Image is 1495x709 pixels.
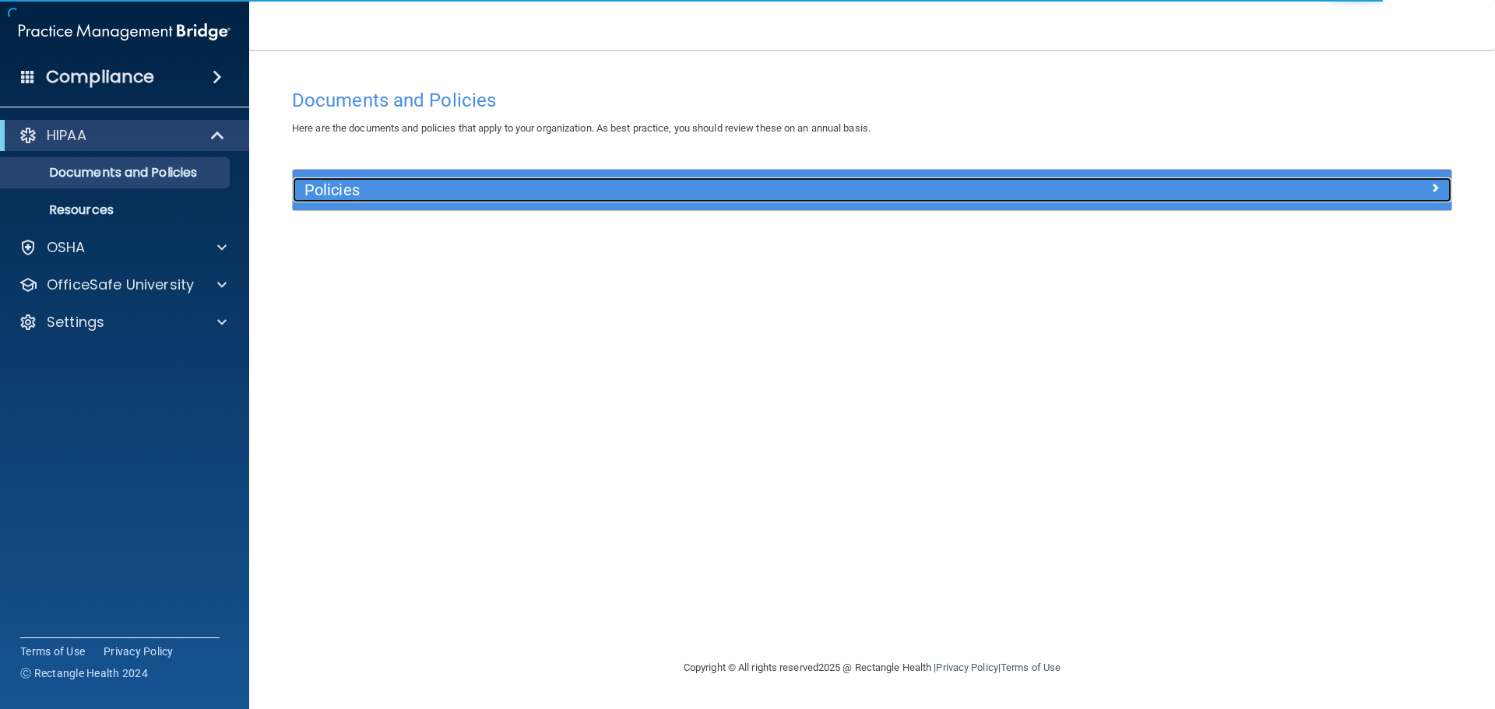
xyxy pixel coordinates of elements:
[47,313,104,332] p: Settings
[46,66,154,88] h4: Compliance
[588,643,1156,693] div: Copyright © All rights reserved 2025 @ Rectangle Health | |
[1001,662,1061,673] a: Terms of Use
[936,662,997,673] a: Privacy Policy
[20,665,148,681] span: Ⓒ Rectangle Health 2024
[304,177,1440,202] a: Policies
[47,276,194,294] p: OfficeSafe University
[304,181,1150,198] h5: Policies
[19,276,227,294] a: OfficeSafe University
[19,238,227,257] a: OSHA
[292,90,1452,111] h4: Documents and Policies
[104,644,174,659] a: Privacy Policy
[10,202,223,218] p: Resources
[20,644,85,659] a: Terms of Use
[19,126,226,145] a: HIPAA
[10,165,223,181] p: Documents and Policies
[47,238,86,257] p: OSHA
[47,126,86,145] p: HIPAA
[292,122,871,134] span: Here are the documents and policies that apply to your organization. As best practice, you should...
[19,16,230,47] img: PMB logo
[19,313,227,332] a: Settings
